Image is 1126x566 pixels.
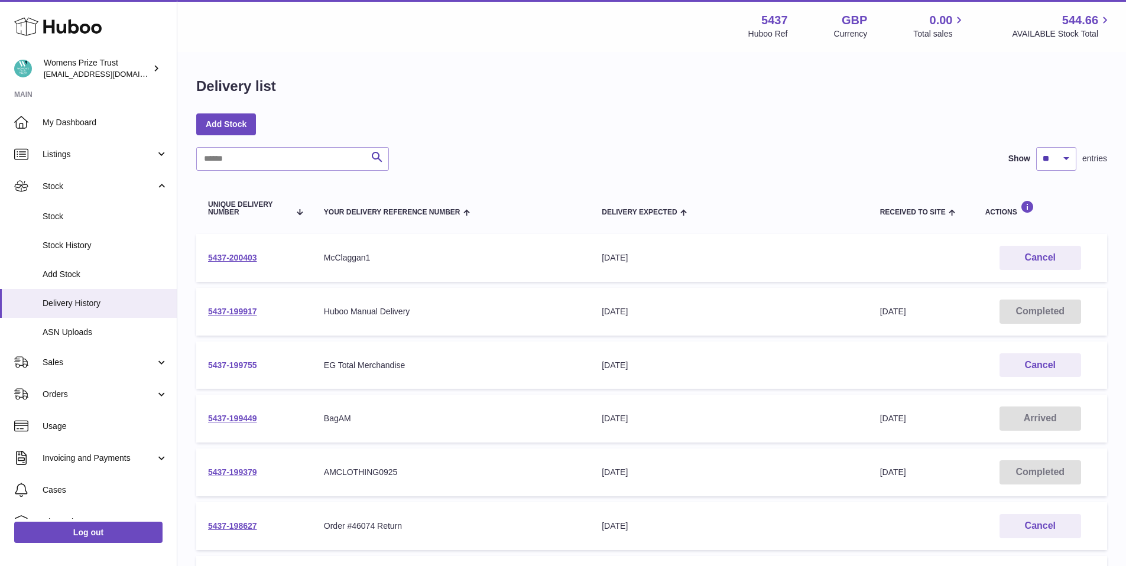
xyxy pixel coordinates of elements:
[208,201,290,216] span: Unique Delivery Number
[880,414,906,423] span: [DATE]
[324,521,578,532] div: Order #46074 Return
[602,209,677,216] span: Delivery Expected
[208,253,257,262] a: 5437-200403
[208,360,257,370] a: 5437-199755
[14,522,163,543] a: Log out
[43,181,155,192] span: Stock
[208,414,257,423] a: 5437-199449
[880,467,906,477] span: [DATE]
[324,209,460,216] span: Your Delivery Reference Number
[43,389,155,400] span: Orders
[196,77,276,96] h1: Delivery list
[1008,153,1030,164] label: Show
[1012,28,1112,40] span: AVAILABLE Stock Total
[1062,12,1098,28] span: 544.66
[324,306,578,317] div: Huboo Manual Delivery
[44,69,174,79] span: [EMAIL_ADDRESS][DOMAIN_NAME]
[324,467,578,478] div: AMCLOTHING0925
[602,306,856,317] div: [DATE]
[834,28,868,40] div: Currency
[324,252,578,264] div: McClaggan1
[602,360,856,371] div: [DATE]
[1082,153,1107,164] span: entries
[43,149,155,160] span: Listings
[43,357,155,368] span: Sales
[602,252,856,264] div: [DATE]
[43,117,168,128] span: My Dashboard
[43,269,168,280] span: Add Stock
[602,413,856,424] div: [DATE]
[748,28,788,40] div: Huboo Ref
[208,307,257,316] a: 5437-199917
[930,12,953,28] span: 0.00
[842,12,867,28] strong: GBP
[208,521,257,531] a: 5437-198627
[43,240,168,251] span: Stock History
[1000,353,1081,378] button: Cancel
[43,516,168,528] span: Channels
[43,484,168,496] span: Cases
[43,211,168,222] span: Stock
[208,467,257,477] a: 5437-199379
[324,360,578,371] div: EG Total Merchandise
[14,60,32,77] img: info@womensprizeforfiction.co.uk
[880,209,946,216] span: Received to Site
[43,298,168,309] span: Delivery History
[880,307,906,316] span: [DATE]
[43,421,168,432] span: Usage
[985,200,1095,216] div: Actions
[43,327,168,338] span: ASN Uploads
[761,12,788,28] strong: 5437
[602,521,856,532] div: [DATE]
[602,467,856,478] div: [DATE]
[44,57,150,80] div: Womens Prize Trust
[196,113,256,135] a: Add Stock
[1000,246,1081,270] button: Cancel
[324,413,578,424] div: BagAM
[43,453,155,464] span: Invoicing and Payments
[913,12,966,40] a: 0.00 Total sales
[1000,514,1081,538] button: Cancel
[913,28,966,40] span: Total sales
[1012,12,1112,40] a: 544.66 AVAILABLE Stock Total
